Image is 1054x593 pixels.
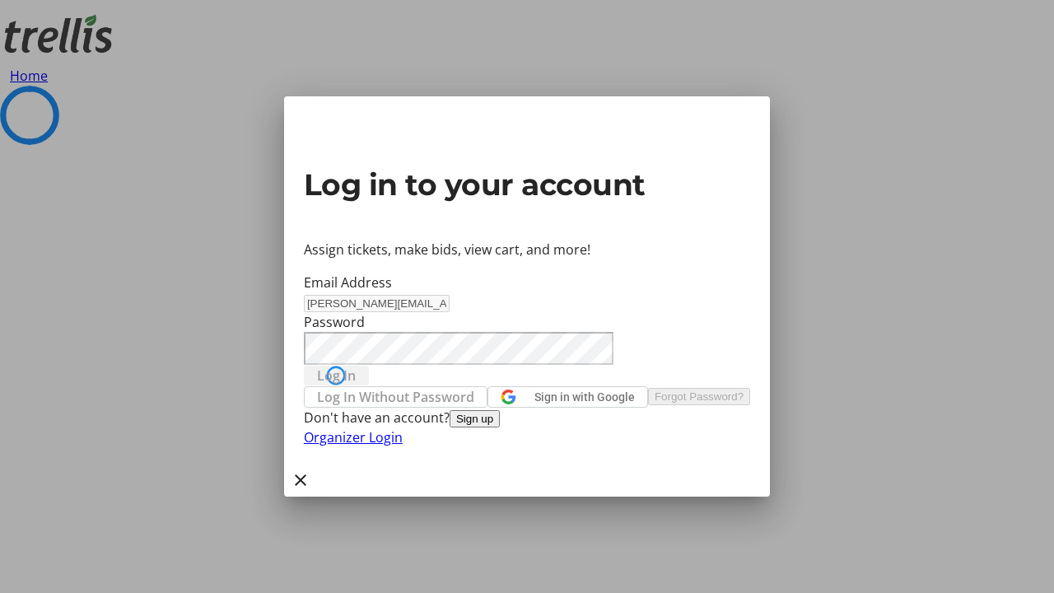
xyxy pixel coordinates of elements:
[304,295,450,312] input: Email Address
[648,388,750,405] button: Forgot Password?
[304,273,392,292] label: Email Address
[304,313,365,331] label: Password
[304,162,750,207] h2: Log in to your account
[304,240,750,259] p: Assign tickets, make bids, view cart, and more!
[450,410,500,427] button: Sign up
[304,408,750,427] div: Don't have an account?
[304,428,403,446] a: Organizer Login
[284,464,317,497] button: Close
